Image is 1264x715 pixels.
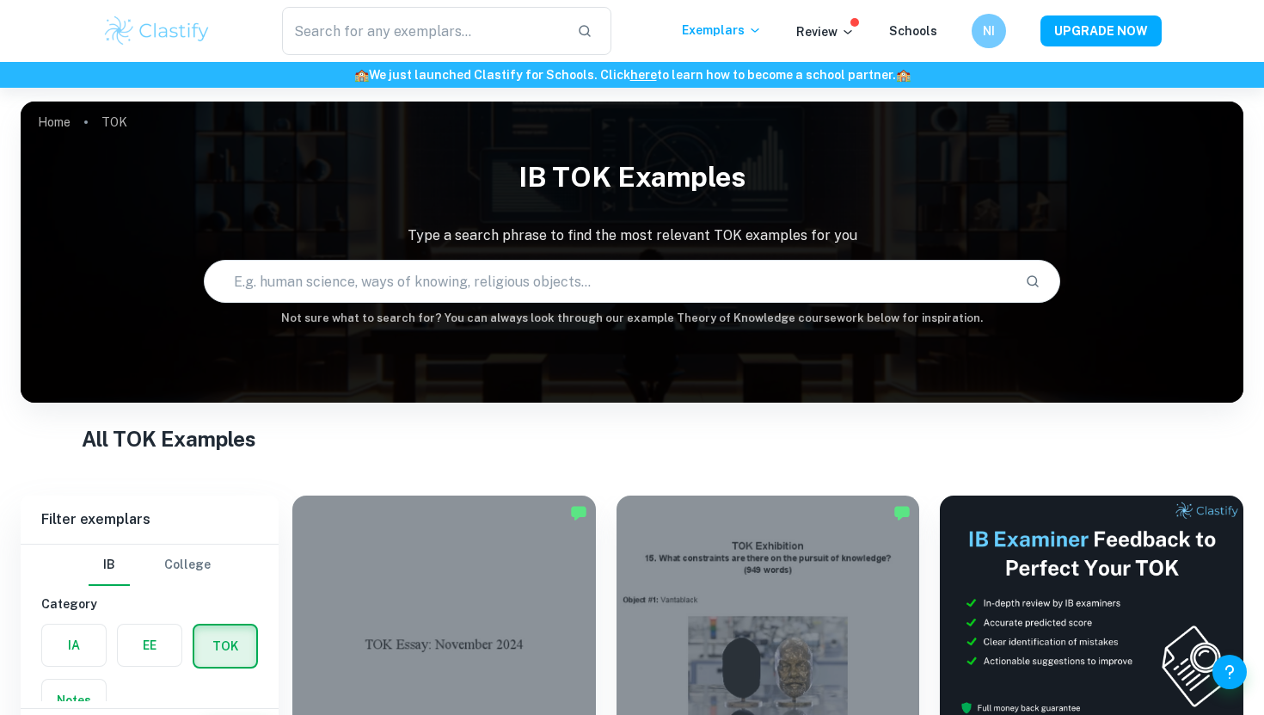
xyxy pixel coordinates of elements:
[796,22,855,41] p: Review
[889,24,937,38] a: Schools
[38,110,71,134] a: Home
[82,423,1182,454] h1: All TOK Examples
[41,595,258,613] h6: Category
[205,257,1010,305] input: E.g. human science, ways of knowing, religious objects...
[354,68,369,82] span: 🏫
[118,625,181,666] button: EE
[979,22,999,40] h6: NI
[893,504,911,521] img: Marked
[164,545,211,586] button: College
[42,625,106,666] button: IA
[972,14,1006,48] button: NI
[1018,267,1047,296] button: Search
[1212,655,1247,689] button: Help and Feedback
[102,14,212,48] img: Clastify logo
[570,504,587,521] img: Marked
[21,310,1243,327] h6: Not sure what to search for? You can always look through our example Theory of Knowledge coursewo...
[89,545,211,586] div: Filter type choice
[21,150,1243,205] h1: IB TOK examples
[21,225,1243,246] p: Type a search phrase to find the most relevant TOK examples for you
[101,113,127,132] p: TOK
[1040,15,1162,46] button: UPGRADE NOW
[896,68,911,82] span: 🏫
[3,65,1261,84] h6: We just launched Clastify for Schools. Click to learn how to become a school partner.
[630,68,657,82] a: here
[194,626,256,667] button: TOK
[21,496,279,544] h6: Filter exemplars
[89,545,130,586] button: IB
[282,7,563,55] input: Search for any exemplars...
[682,21,762,40] p: Exemplars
